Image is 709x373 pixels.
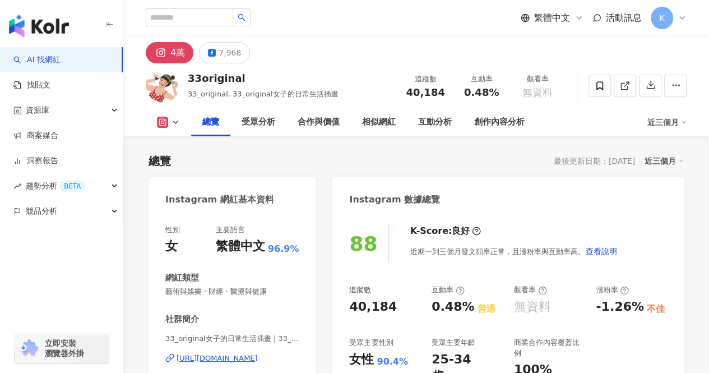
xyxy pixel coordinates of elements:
a: searchAI 找網紅 [13,54,61,66]
button: 4萬 [146,42,193,63]
div: 性別 [165,225,180,235]
div: 繁體中文 [216,238,265,255]
div: K-Score : [410,225,481,237]
span: 活動訊息 [606,12,642,23]
div: BETA [59,181,85,192]
span: 查看說明 [585,247,617,256]
div: 90.4% [377,356,408,368]
a: chrome extension立即安裝 瀏覽器外掛 [15,333,109,363]
div: 觀看率 [514,285,547,295]
div: 追蹤數 [404,73,447,85]
div: 女性 [349,351,374,369]
div: 0.48% [432,298,474,316]
span: 資源庫 [26,98,49,123]
div: 40,184 [349,298,397,316]
span: 藝術與娛樂 · 財經 · 醫療與健康 [165,287,299,297]
span: 競品分析 [26,199,57,224]
div: 33original [188,71,339,85]
div: 近三個月 [647,113,687,131]
div: 總覽 [149,153,171,169]
span: 趨勢分析 [26,173,85,199]
a: 找貼文 [13,80,50,91]
div: 不佳 [647,303,665,315]
div: 女 [165,238,178,255]
div: 合作與價值 [298,116,340,129]
div: 受眾主要性別 [349,338,393,348]
div: 良好 [452,225,470,237]
span: 無資料 [522,87,553,98]
div: 無資料 [514,298,551,316]
div: 主要語言 [216,225,245,235]
span: 繁體中文 [534,12,570,24]
span: 96.9% [268,243,299,255]
span: 40,184 [406,86,444,98]
span: 立即安裝 瀏覽器外掛 [45,338,84,358]
div: 社群簡介 [165,314,199,325]
div: 追蹤數 [349,285,371,295]
img: chrome extension [18,339,40,357]
div: 88 [349,232,377,255]
div: 商業合作內容覆蓋比例 [514,338,585,358]
div: 7,968 [219,45,241,61]
div: 近期一到三個月發文頻率正常，且漲粉率與互動率高。 [410,240,617,263]
span: 0.48% [464,87,499,98]
span: rise [13,182,21,190]
button: 7,968 [199,42,250,63]
div: [URL][DOMAIN_NAME] [177,353,258,363]
span: search [238,13,245,21]
div: 最後更新日期：[DATE] [554,156,635,165]
a: 商案媒合 [13,130,58,141]
div: 普通 [477,303,495,315]
div: 相似網紅 [362,116,396,129]
div: 觀看率 [516,73,559,85]
div: 互動率 [432,285,465,295]
img: KOL Avatar [146,69,179,103]
div: Instagram 網紅基本資料 [165,194,274,206]
div: 受眾主要年齡 [432,338,475,348]
div: -1.26% [596,298,643,316]
div: 創作內容分析 [474,116,525,129]
div: Instagram 數據總覽 [349,194,440,206]
div: 近三個月 [645,154,684,168]
img: logo [9,15,69,37]
a: 洞察報告 [13,155,58,167]
div: 總覽 [202,116,219,129]
span: 33_original女子的日常生活插畫 | 33_original [165,334,299,344]
div: 漲粉率 [596,285,629,295]
div: 網紅類型 [165,272,199,284]
a: [URL][DOMAIN_NAME] [165,353,299,363]
div: 受眾分析 [242,116,275,129]
span: 33_original, 33_original女子的日常生活插畫 [188,90,339,98]
div: 互動率 [460,73,503,85]
button: 查看說明 [585,240,617,263]
div: 互動分析 [418,116,452,129]
span: K [659,12,664,24]
div: 4萬 [170,45,185,61]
